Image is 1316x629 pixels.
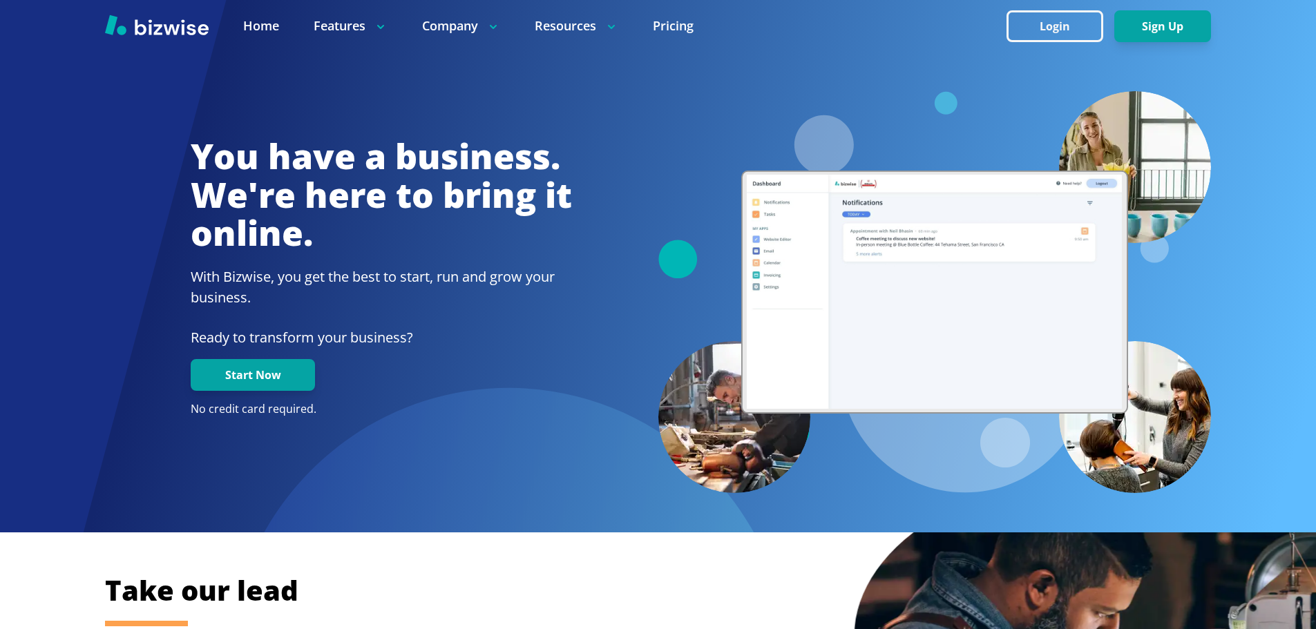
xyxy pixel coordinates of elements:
[1007,10,1103,42] button: Login
[653,17,694,35] a: Pricing
[191,267,572,308] h2: With Bizwise, you get the best to start, run and grow your business.
[314,17,388,35] p: Features
[191,327,572,348] p: Ready to transform your business?
[422,17,500,35] p: Company
[243,17,279,35] a: Home
[1007,20,1114,33] a: Login
[535,17,618,35] p: Resources
[191,359,315,391] button: Start Now
[1114,20,1211,33] a: Sign Up
[105,14,209,35] img: Bizwise Logo
[191,369,315,382] a: Start Now
[191,402,572,417] p: No credit card required.
[105,572,1141,609] h2: Take our lead
[1114,10,1211,42] button: Sign Up
[191,137,572,253] h1: You have a business. We're here to bring it online.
